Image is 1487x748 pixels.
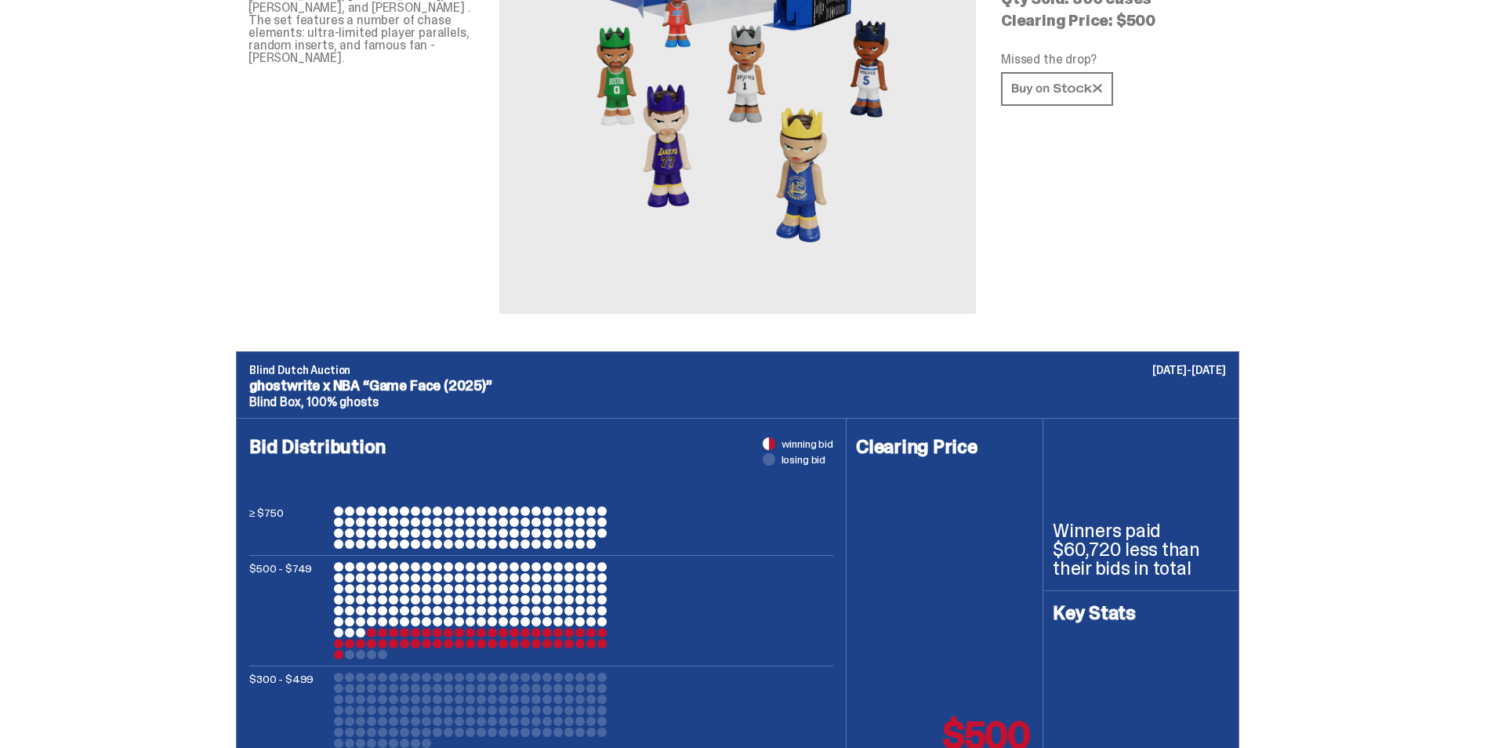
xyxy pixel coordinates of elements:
[249,365,1226,376] p: Blind Dutch Auction
[782,438,833,449] span: winning bid
[249,438,833,507] h4: Bid Distribution
[249,507,328,549] p: ≥ $750
[249,394,303,410] span: Blind Box,
[856,438,1033,456] h4: Clearing Price
[1001,53,1227,66] p: Missed the drop?
[1053,521,1229,578] p: Winners paid $60,720 less than their bids in total
[306,394,378,410] span: 100% ghosts
[249,673,328,748] p: $300 - $499
[1001,13,1227,28] p: Clearing Price: $500
[249,379,1226,393] p: ghostwrite x NBA “Game Face (2025)”
[249,562,328,659] p: $500 - $749
[1053,604,1229,623] h4: Key Stats
[1152,365,1226,376] p: [DATE]-[DATE]
[782,454,826,465] span: losing bid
